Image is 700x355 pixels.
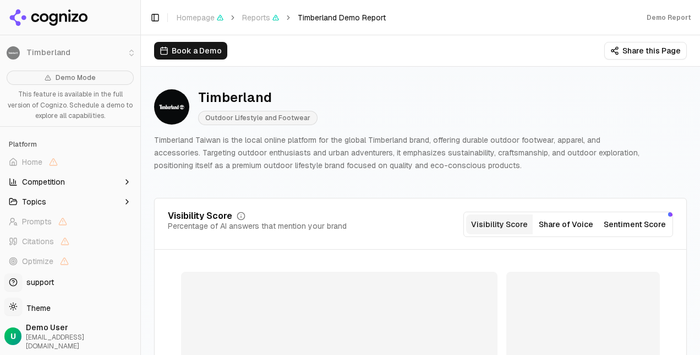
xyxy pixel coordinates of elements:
[22,176,65,187] span: Competition
[4,136,136,153] div: Platform
[198,89,318,106] div: Timberland
[22,256,53,267] span: Optimize
[22,303,51,313] span: Theme
[647,13,691,22] div: Demo Report
[604,42,687,60] button: Share this Page
[22,196,46,207] span: Topics
[154,134,647,171] p: Timberland Taiwan is the local online platform for the global Timberland brand, offering durable ...
[4,193,136,211] button: Topics
[22,277,54,288] span: support
[56,73,96,82] span: Demo Mode
[22,157,42,168] span: Home
[154,42,227,60] button: Book a Demo
[298,12,386,23] span: Timberland Demo Report
[26,322,136,333] span: Demo User
[22,236,54,247] span: Citations
[154,89,189,125] img: Timberland
[7,89,134,122] p: This feature is available in the full version of Cognizo. Schedule a demo to explore all capabili...
[168,212,232,220] div: Visibility Score
[26,333,136,351] span: [EMAIL_ADDRESS][DOMAIN_NAME]
[168,220,347,232] div: Percentage of AI answers that mention your brand
[177,12,386,23] nav: breadcrumb
[242,12,279,23] span: Reports
[10,331,16,342] span: U
[4,173,136,191] button: Competition
[466,214,533,234] button: Visibility Score
[22,216,52,227] span: Prompts
[533,214,599,234] button: Share of Voice
[198,111,318,125] span: Outdoor Lifestyle and Footwear
[177,12,223,23] span: Homepage
[599,214,670,234] button: Sentiment Score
